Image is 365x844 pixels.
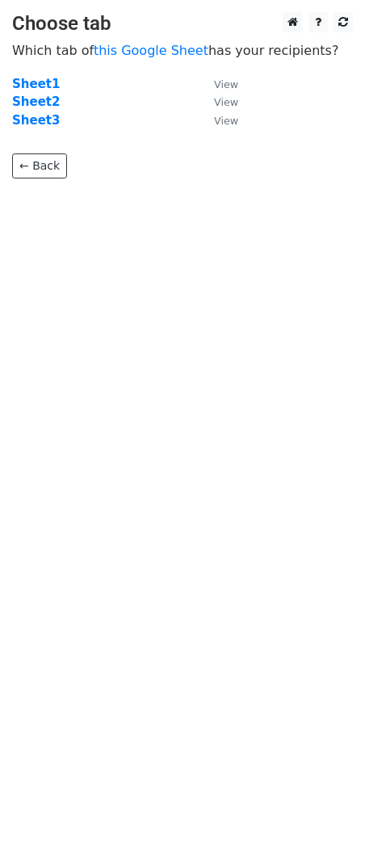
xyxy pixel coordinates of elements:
small: View [214,115,238,127]
small: View [214,96,238,108]
p: Which tab of has your recipients? [12,42,353,59]
h3: Choose tab [12,12,353,36]
a: this Google Sheet [94,43,208,58]
a: Sheet1 [12,77,60,91]
small: View [214,78,238,90]
a: Sheet3 [12,113,60,128]
a: Sheet2 [12,94,60,109]
a: ← Back [12,153,67,178]
a: View [198,113,238,128]
a: View [198,94,238,109]
a: View [198,77,238,91]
